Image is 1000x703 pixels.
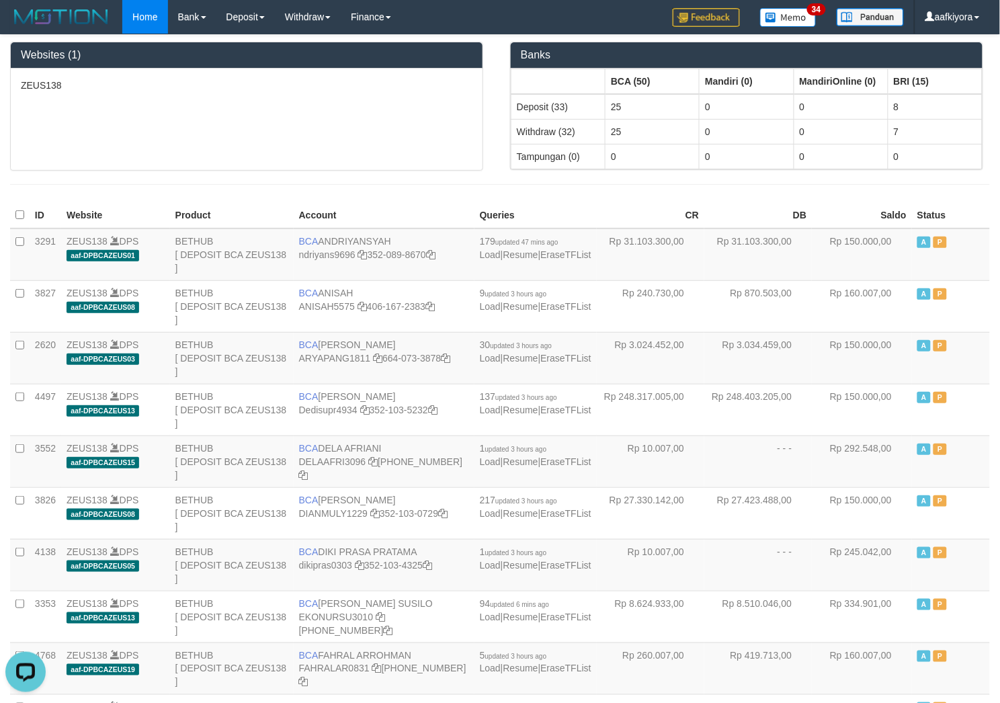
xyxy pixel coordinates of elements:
span: Paused [933,547,947,559]
td: 3353 [30,591,61,643]
span: BCA [299,495,319,505]
span: Paused [933,599,947,610]
td: Rp 150.000,00 [812,487,912,539]
td: 0 [888,144,982,169]
span: updated 3 hours ago [485,446,547,453]
a: Resume [503,353,538,364]
span: Paused [933,495,947,507]
td: Rp 870.503,00 [704,280,812,332]
a: ZEUS138 [67,236,108,247]
th: DB [704,202,812,229]
th: Website [61,202,170,229]
span: updated 3 hours ago [485,290,547,298]
td: DPS [61,280,170,332]
td: Rp 10.007,00 [597,539,704,591]
span: Active [917,599,931,610]
span: Paused [933,340,947,351]
td: ANDRIYANSYAH 352-089-8670 [294,229,474,281]
a: Copy 4061672383 to clipboard [425,301,435,312]
td: 8 [888,94,982,120]
span: BCA [299,236,319,247]
a: EKONURSU3010 [299,612,374,622]
td: BETHUB [ DEPOSIT BCA ZEUS138 ] [170,539,294,591]
td: Rp 419.713,00 [704,643,812,694]
a: EraseTFList [540,663,591,674]
h3: Banks [521,49,972,61]
span: Active [917,392,931,403]
a: Copy ARYAPANG1811 to clipboard [373,353,382,364]
a: Copy FAHRALAR0831 to clipboard [372,663,382,674]
td: 0 [700,144,794,169]
td: BETHUB [ DEPOSIT BCA ZEUS138 ] [170,280,294,332]
span: Active [917,444,931,455]
td: DELA AFRIANI [PHONE_NUMBER] [294,436,474,487]
span: 137 [480,391,557,402]
span: Paused [933,237,947,248]
span: | | [480,236,591,260]
th: Group: activate to sort column ascending [794,69,888,94]
td: Rp 160.007,00 [812,280,912,332]
td: Rp 27.423.488,00 [704,487,812,539]
span: aaf-DPBCAZEUS19 [67,664,139,675]
td: - - - [704,436,812,487]
a: Load [480,405,501,415]
a: DIANMULY1229 [299,508,368,519]
a: EraseTFList [540,353,591,364]
span: BCA [299,288,319,298]
a: FAHRALAR0831 [299,663,370,674]
span: Active [917,547,931,559]
span: aaf-DPBCAZEUS01 [67,250,139,261]
th: ID [30,202,61,229]
span: BCA [299,339,319,350]
span: 9 [480,288,547,298]
th: Status [912,202,990,229]
span: | | [480,339,591,364]
a: Resume [503,405,538,415]
span: aaf-DPBCAZEUS03 [67,354,139,365]
a: Copy 8692458639 to clipboard [299,470,308,481]
a: Load [480,560,501,571]
td: Rp 240.730,00 [597,280,704,332]
td: Withdraw (32) [511,119,606,144]
td: [PERSON_NAME] 352-103-0729 [294,487,474,539]
td: DPS [61,539,170,591]
span: updated 47 mins ago [495,239,558,246]
td: DPS [61,384,170,436]
td: Rp 31.103.300,00 [704,229,812,281]
span: 179 [480,236,558,247]
a: Copy 3520898670 to clipboard [426,249,435,260]
span: BCA [299,650,319,661]
th: Queries [474,202,597,229]
span: Active [917,237,931,248]
a: EraseTFList [540,612,591,622]
span: updated 3 hours ago [495,394,557,401]
th: Account [294,202,474,229]
a: Resume [503,560,538,571]
td: BETHUB [ DEPOSIT BCA ZEUS138 ] [170,332,294,384]
td: Rp 150.000,00 [812,384,912,436]
td: 3827 [30,280,61,332]
td: ANISAH 406-167-2383 [294,280,474,332]
span: 5 [480,650,547,661]
td: 0 [794,144,888,169]
td: BETHUB [ DEPOSIT BCA ZEUS138 ] [170,436,294,487]
img: Button%20Memo.svg [760,8,817,27]
td: 25 [606,94,700,120]
td: DIKI PRASA PRATAMA 352-103-4325 [294,539,474,591]
a: Load [480,508,501,519]
td: BETHUB [ DEPOSIT BCA ZEUS138 ] [170,384,294,436]
a: EraseTFList [540,249,591,260]
span: Active [917,495,931,507]
a: Copy 3521030729 to clipboard [438,508,448,519]
span: 217 [480,495,557,505]
td: 0 [606,144,700,169]
td: Rp 8.624.933,00 [597,591,704,643]
td: BETHUB [ DEPOSIT BCA ZEUS138 ] [170,591,294,643]
a: Resume [503,612,538,622]
th: Group: activate to sort column ascending [700,69,794,94]
a: ZEUS138 [67,650,108,661]
span: 30 [480,339,552,350]
td: FAHRAL ARROHMAN [PHONE_NUMBER] [294,643,474,694]
th: Group: activate to sort column ascending [888,69,982,94]
td: DPS [61,436,170,487]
